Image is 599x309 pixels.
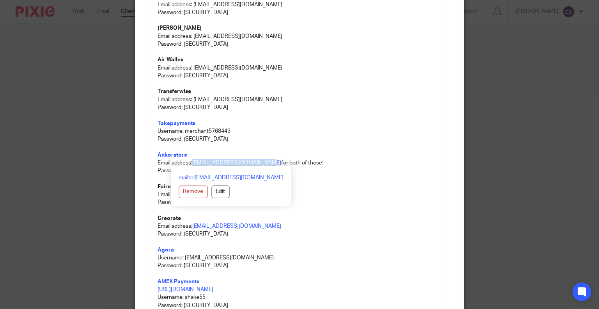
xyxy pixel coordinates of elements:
[158,96,442,104] p: Email address: [EMAIL_ADDRESS][DOMAIN_NAME]
[158,57,184,63] strong: Air Wallex
[158,40,442,48] p: Password: [SECURITY_DATA]
[158,262,442,270] p: Password: [SECURITY_DATA]
[158,9,442,16] p: Password: [SECURITY_DATA]
[158,230,442,238] p: Password: [SECURITY_DATA]
[158,152,187,158] a: Ankorstore
[158,216,181,221] strong: Creorate
[192,160,281,166] a: [EMAIL_ADDRESS][DOMAIN_NAME]
[158,89,191,94] strong: Transferwise
[158,104,442,111] p: Password: [SECURITY_DATA]
[192,223,281,229] a: [EMAIL_ADDRESS][DOMAIN_NAME]
[158,1,442,9] p: Email address: [EMAIL_ADDRESS][DOMAIN_NAME]
[179,186,207,198] button: Remove
[158,127,442,135] p: Username: merchant5768443
[158,72,442,80] p: Password: [SECURITY_DATA]
[158,293,442,301] p: Username: shake55
[158,159,442,167] p: Email address: for both of those:
[158,167,442,175] p: Password: [SECURITY_DATA]
[179,174,284,182] a: mailto:[EMAIL_ADDRESS][DOMAIN_NAME]
[158,184,171,189] strong: Faire
[158,191,442,198] p: Email address:
[158,135,442,143] p: Password: [SECURITY_DATA]
[158,25,202,31] strong: [PERSON_NAME]
[158,214,442,230] p: Email address:
[158,198,442,206] p: Password: [SECURITY_DATA]
[211,186,229,198] button: Edit
[158,279,199,284] a: AMEX Payments
[158,121,195,126] a: Takepayments
[158,64,442,72] p: Email address: [EMAIL_ADDRESS][DOMAIN_NAME]
[158,254,442,262] p: Username: [EMAIL_ADDRESS][DOMAIN_NAME]
[158,32,442,40] p: Email address: [EMAIL_ADDRESS][DOMAIN_NAME]
[158,287,213,292] a: [URL][DOMAIN_NAME]
[158,247,174,253] a: Agora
